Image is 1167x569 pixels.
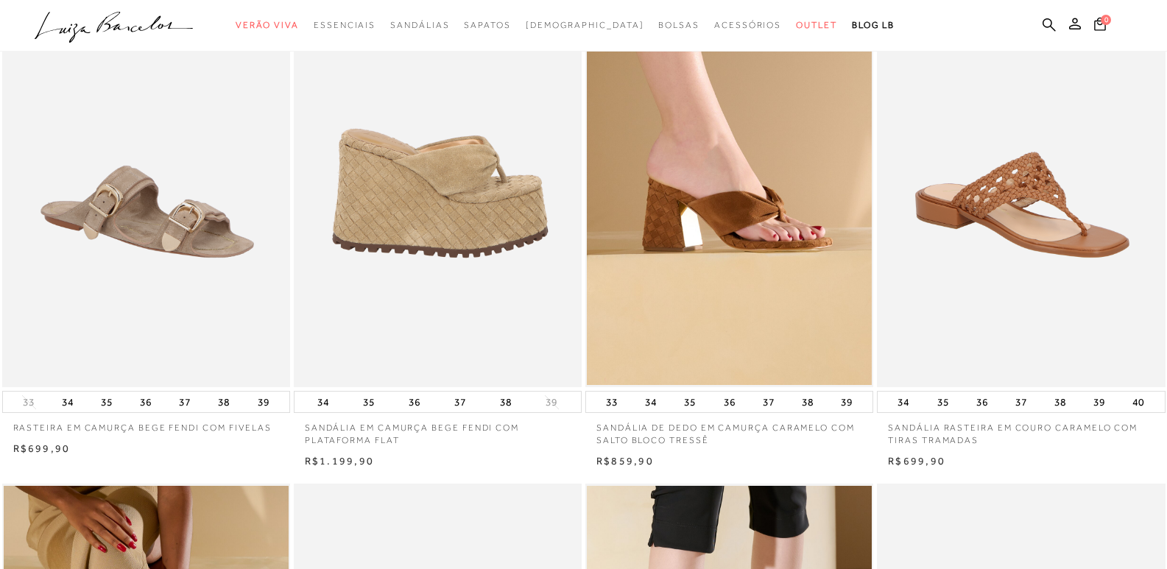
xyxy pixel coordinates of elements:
[214,392,234,412] button: 38
[314,12,376,39] a: categoryNavScreenReaderText
[390,12,449,39] a: categoryNavScreenReaderText
[1011,392,1032,412] button: 37
[450,392,470,412] button: 37
[596,455,654,467] span: R$859,90
[641,392,661,412] button: 34
[314,20,376,30] span: Essenciais
[496,392,516,412] button: 38
[658,12,699,39] a: categoryNavScreenReaderText
[796,12,837,39] a: categoryNavScreenReaderText
[404,392,425,412] button: 36
[972,392,993,412] button: 36
[585,413,873,447] a: SANDÁLIA DE DEDO EM CAMURÇA CARAMELO COM SALTO BLOCO TRESSÊ
[526,12,644,39] a: noSubCategoriesText
[236,12,299,39] a: categoryNavScreenReaderText
[797,392,818,412] button: 38
[719,392,740,412] button: 36
[390,20,449,30] span: Sandálias
[658,20,699,30] span: Bolsas
[2,413,290,434] a: RASTEIRA EM CAMURÇA BEGE FENDI COM FIVELAS
[305,455,374,467] span: R$1.199,90
[1089,392,1110,412] button: 39
[1090,16,1110,36] button: 0
[758,392,779,412] button: 37
[464,12,510,39] a: categoryNavScreenReaderText
[1050,392,1071,412] button: 38
[174,392,195,412] button: 37
[541,395,562,409] button: 39
[877,413,1165,447] a: SANDÁLIA RASTEIRA EM COURO CARAMELO COM TIRAS TRAMADAS
[253,392,274,412] button: 39
[852,20,895,30] span: BLOG LB
[602,392,622,412] button: 33
[13,442,71,454] span: R$699,90
[888,455,945,467] span: R$699,90
[714,20,781,30] span: Acessórios
[714,12,781,39] a: categoryNavScreenReaderText
[96,392,117,412] button: 35
[1128,392,1149,412] button: 40
[57,392,78,412] button: 34
[294,413,582,447] a: SANDÁLIA EM CAMURÇA BEGE FENDI COM PLATAFORMA FLAT
[18,395,39,409] button: 33
[796,20,837,30] span: Outlet
[359,392,379,412] button: 35
[893,392,914,412] button: 34
[680,392,700,412] button: 35
[464,20,510,30] span: Sapatos
[236,20,299,30] span: Verão Viva
[135,392,156,412] button: 36
[933,392,953,412] button: 35
[852,12,895,39] a: BLOG LB
[836,392,857,412] button: 39
[313,392,334,412] button: 34
[1101,15,1111,25] span: 0
[526,20,644,30] span: [DEMOGRAPHIC_DATA]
